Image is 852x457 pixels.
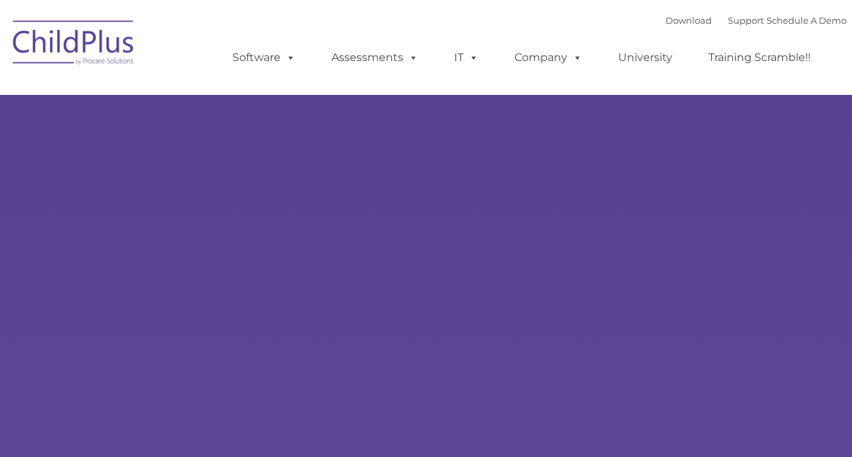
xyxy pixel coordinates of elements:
a: Software [219,44,309,71]
font: | [666,15,847,26]
a: University [605,44,686,71]
a: Training Scramble!! [695,44,824,71]
a: Assessments [318,44,432,71]
a: Support [728,15,764,26]
a: Company [501,44,596,71]
a: Schedule A Demo [767,15,847,26]
a: Download [666,15,712,26]
a: IT [441,44,492,71]
img: ChildPlus by Procare Solutions [6,11,142,79]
